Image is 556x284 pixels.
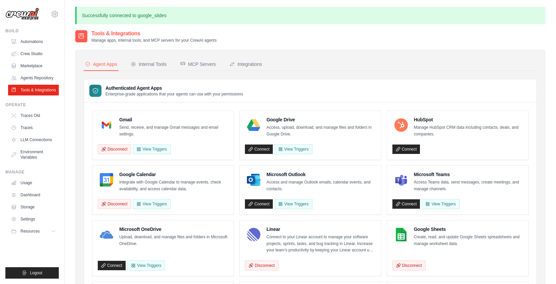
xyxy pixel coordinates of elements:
[394,173,408,187] img: Microsoft Teams Logo
[119,234,228,247] p: Upload, download, and manage files and folders in Microsoft OneDrive.
[414,171,523,178] h4: Microsoft Teams
[127,260,165,271] : View Triggers
[119,226,228,233] h4: Microsoft OneDrive
[30,270,42,276] span: Logout
[8,85,59,95] a: Tools & Integrations
[266,234,375,254] p: Connect to your Linear account to manage your software projects, sprints, tasks, and bug tracking...
[394,118,408,132] img: HubSpot Logo
[119,179,228,192] p: Integrate with Google Calendar to manage events, check availability, and access calendar data.
[91,38,217,43] p: Manage apps, internal tools, and MCP servers for your CrewAI agents
[100,118,113,132] img: Gmail Logo
[119,116,228,123] h4: Gmail
[414,124,523,137] p: Manage HubSpot CRM data including contacts, deals, and companies.
[392,260,426,271] button: Disconnect
[5,169,59,175] div: Manage
[274,199,312,209] : View Triggers
[179,58,217,71] button: MCP Servers
[5,28,59,34] div: Build
[8,36,59,47] a: Automations
[8,214,59,225] a: Settings
[392,199,420,209] a: Connect
[266,116,375,123] h4: Google Drive
[266,226,375,233] h4: Linear
[414,116,523,123] h4: HubSpot
[8,226,59,237] button: Resources
[247,118,260,132] img: Google Drive Logo
[8,110,59,121] a: Traces Old
[414,179,523,192] p: Access Teams data, send messages, create meetings, and manage channels.
[414,226,523,233] h4: Google Sheets
[105,85,243,91] h3: Authenticated Agent Apps
[245,260,278,271] button: Disconnect
[274,144,312,154] : View Triggers
[8,122,59,133] a: Traces
[247,173,260,187] img: Microsoft Outlook Logo
[5,102,59,108] div: Operate
[98,199,131,209] button: Disconnect
[180,61,216,68] div: MCP Servers
[245,145,273,154] a: Connect
[98,144,131,154] button: Disconnect
[5,267,59,279] button: Logout
[129,58,168,71] button: Internal Tools
[247,228,260,241] img: Linear Logo
[105,91,243,97] p: Enterprise-grade applications that your agents can use with your permissions
[119,124,228,137] p: Send, receive, and manage Gmail messages and email settings.
[8,48,59,59] a: Crew Studio
[392,145,420,154] a: Connect
[266,171,375,178] h4: Microsoft Outlook
[131,61,167,68] div: Internal Tools
[20,229,40,234] span: Resources
[100,228,113,241] img: Microsoft OneDrive Logo
[245,199,273,209] a: Connect
[422,199,459,209] : View Triggers
[414,234,523,247] p: Create, read, and update Google Sheets spreadsheets and manage worksheet data.
[85,61,117,68] div: Agent Apps
[8,73,59,83] a: Agents Repository
[75,7,545,24] p: Successfully connected to google_slides
[394,228,408,241] img: Google Sheets Logo
[266,124,375,137] p: Access, upload, download, and manage files and folders in Google Drive.
[8,202,59,212] a: Storage
[98,261,126,270] a: Connect
[8,177,59,188] a: Usage
[84,58,119,71] button: Agent Apps
[266,179,375,192] p: Access and manage Outlook emails, calendar events, and contacts.
[119,171,228,178] h4: Google Calendar
[91,30,217,38] h2: Tools & Integrations
[133,199,170,209] button: View Triggers
[8,147,59,163] a: Environment Variables
[8,60,59,71] a: Marketplace
[8,134,59,145] a: LLM Connections
[228,58,263,71] button: Integrations
[5,8,39,21] img: Logo
[133,144,170,154] : View Triggers
[100,173,113,187] img: Google Calendar Logo
[8,190,59,200] a: Dashboard
[229,61,262,68] div: Integrations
